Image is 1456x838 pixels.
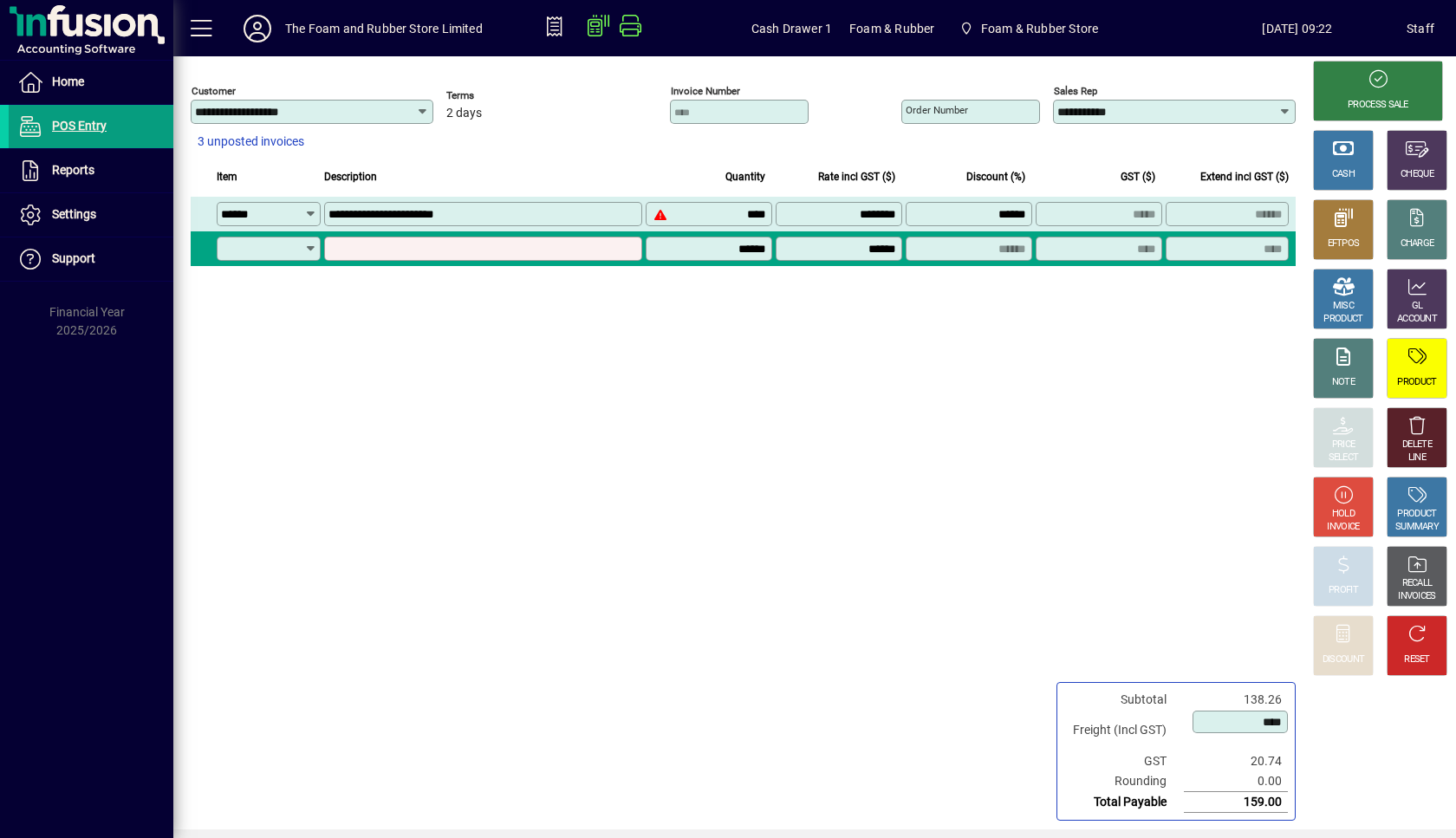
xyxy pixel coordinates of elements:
div: SELECT [1329,451,1359,464]
div: PRODUCT [1323,313,1362,326]
div: PROCESS SALE [1348,99,1408,112]
div: MISC [1333,300,1354,313]
div: EFTPOS [1328,237,1360,250]
div: NOTE [1332,376,1355,389]
span: Reports [52,163,94,177]
td: 0.00 [1184,771,1288,792]
td: Freight (Incl GST) [1064,710,1184,751]
div: RECALL [1402,577,1433,590]
a: Home [9,61,173,104]
div: RESET [1404,653,1430,666]
a: Reports [9,149,173,192]
span: Settings [52,207,96,221]
div: Staff [1407,15,1434,42]
mat-label: Order number [906,104,968,116]
span: Foam & Rubber [849,15,934,42]
span: Foam & Rubber Store [952,13,1105,44]
a: Support [9,237,173,281]
div: CHEQUE [1401,168,1433,181]
td: Rounding [1064,771,1184,792]
div: PROFIT [1329,584,1358,597]
span: Cash Drawer 1 [751,15,832,42]
div: HOLD [1332,508,1355,521]
span: Terms [446,90,550,101]
mat-label: Sales rep [1054,85,1097,97]
div: CASH [1332,168,1355,181]
div: PRODUCT [1397,508,1436,521]
div: ACCOUNT [1397,313,1437,326]
span: GST ($) [1121,167,1155,186]
div: SUMMARY [1395,521,1439,534]
span: POS Entry [52,119,107,133]
span: Quantity [725,167,765,186]
span: Support [52,251,95,265]
div: GL [1412,300,1423,313]
div: LINE [1408,451,1426,464]
button: 3 unposted invoices [191,127,311,158]
span: Discount (%) [966,167,1025,186]
span: [DATE] 09:22 [1188,15,1407,42]
td: Subtotal [1064,690,1184,710]
div: PRODUCT [1397,376,1436,389]
td: Total Payable [1064,792,1184,813]
button: Profile [230,13,285,44]
a: Settings [9,193,173,237]
div: DELETE [1402,438,1432,451]
mat-label: Invoice number [671,85,740,97]
span: Foam & Rubber Store [981,15,1098,42]
span: Home [52,75,84,88]
div: CHARGE [1401,237,1434,250]
span: Extend incl GST ($) [1200,167,1289,186]
div: The Foam and Rubber Store Limited [285,15,483,42]
td: GST [1064,751,1184,771]
div: INVOICE [1327,521,1359,534]
td: 20.74 [1184,751,1288,771]
span: Item [217,167,237,186]
td: 138.26 [1184,690,1288,710]
span: Rate incl GST ($) [818,167,895,186]
div: INVOICES [1398,590,1435,603]
td: 159.00 [1184,792,1288,813]
span: Description [324,167,377,186]
span: 2 days [446,107,482,120]
mat-label: Customer [192,85,236,97]
span: 3 unposted invoices [198,133,304,151]
div: PRICE [1332,438,1355,451]
div: DISCOUNT [1323,653,1364,666]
